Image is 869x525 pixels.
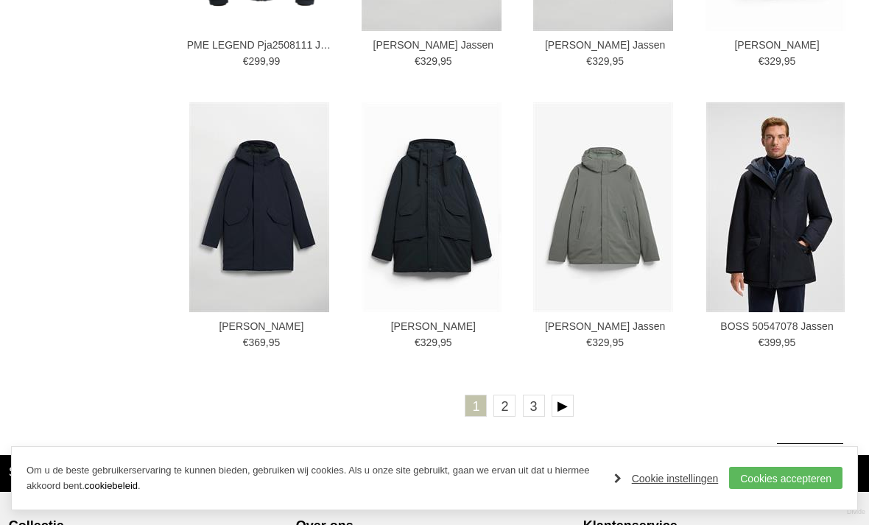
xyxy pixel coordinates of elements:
[415,55,421,67] span: €
[531,38,680,52] a: [PERSON_NAME] Jassen
[523,395,545,417] a: 3
[465,395,487,417] a: 1
[359,320,507,333] a: [PERSON_NAME]
[759,337,764,348] span: €
[759,55,764,67] span: €
[614,468,719,490] a: Cookie instellingen
[784,55,796,67] span: 95
[586,55,592,67] span: €
[27,463,599,494] p: Om u de beste gebruikerservaring te kunnen bieden, gebruiken wij cookies. Als u onze site gebruik...
[612,55,624,67] span: 95
[248,337,265,348] span: 369
[610,55,613,67] span: ,
[269,337,281,348] span: 95
[437,55,440,67] span: ,
[266,55,269,67] span: ,
[187,320,336,333] a: [PERSON_NAME]
[437,337,440,348] span: ,
[847,503,865,521] a: Divide
[706,102,845,312] img: BOSS 50547078 Jassen
[703,38,851,52] a: [PERSON_NAME]
[533,102,673,312] img: ELVINE Vhinner Jassen
[421,337,437,348] span: 329
[729,467,842,489] a: Cookies accepteren
[612,337,624,348] span: 95
[269,55,281,67] span: 99
[592,55,609,67] span: 329
[421,55,437,67] span: 329
[440,55,452,67] span: 95
[703,320,851,333] a: BOSS 50547078 Jassen
[592,337,609,348] span: 329
[586,337,592,348] span: €
[610,337,613,348] span: ,
[359,38,507,52] a: [PERSON_NAME] Jassen
[85,480,138,491] a: cookiebeleid
[266,337,269,348] span: ,
[777,443,843,510] a: Terug naar boven
[764,337,781,348] span: 399
[440,337,452,348] span: 95
[187,38,336,52] a: PME LEGEND Pja2508111 Jassen
[781,337,784,348] span: ,
[531,320,680,333] a: [PERSON_NAME] Jassen
[248,55,265,67] span: 299
[243,337,249,348] span: €
[764,55,781,67] span: 329
[415,337,421,348] span: €
[781,55,784,67] span: ,
[243,55,249,67] span: €
[189,102,329,312] img: ELVINE Hjalmar Jassen
[784,337,796,348] span: 95
[362,102,502,312] img: ELVINE Ronan Jassen
[493,395,516,417] a: 2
